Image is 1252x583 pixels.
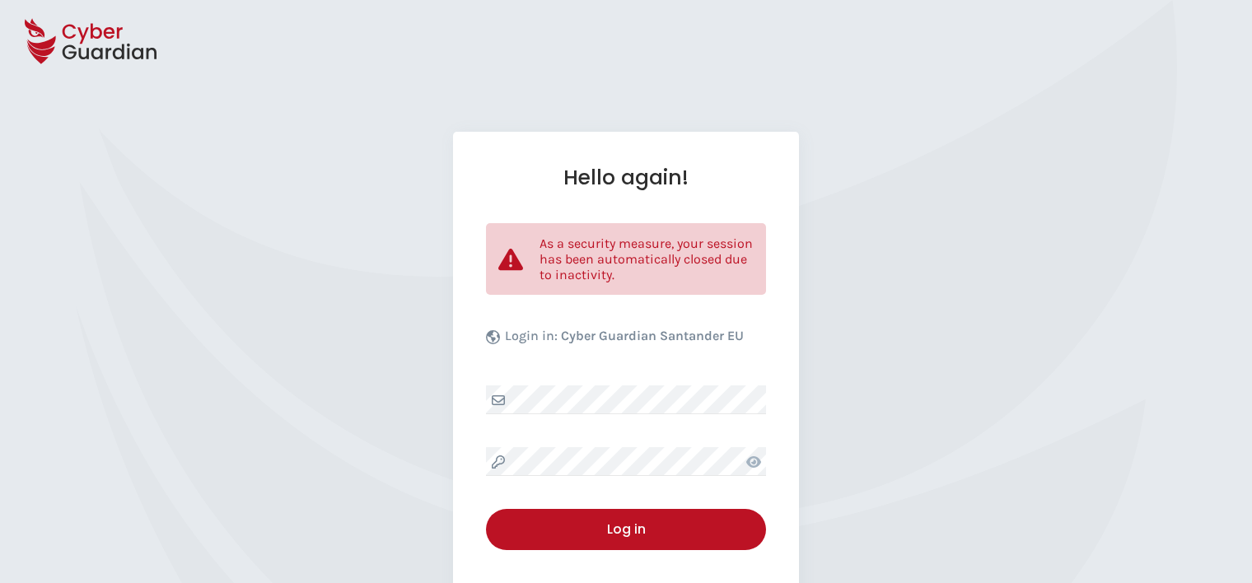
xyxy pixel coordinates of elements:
[561,328,744,343] b: Cyber Guardian Santander EU
[486,165,766,190] h1: Hello again!
[498,520,754,539] div: Log in
[540,236,754,282] p: As a security measure, your session has been automatically closed due to inactivity.
[505,328,744,352] p: Login in:
[486,509,766,550] button: Log in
